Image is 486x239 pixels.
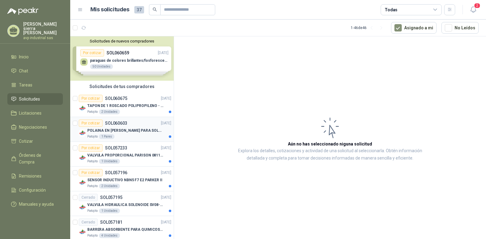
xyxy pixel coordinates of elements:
[19,96,40,102] span: Solicitudes
[70,81,174,92] div: Solicitudes de tus compradores
[7,121,63,133] a: Negociaciones
[100,195,122,200] p: SOL057195
[90,5,129,14] h1: Mis solicitudes
[161,195,171,200] p: [DATE]
[23,22,63,35] p: [PERSON_NAME] sierra [PERSON_NAME]
[79,228,86,236] img: Company Logo
[99,109,120,114] div: 2 Unidades
[79,204,86,211] img: Company Logo
[153,7,157,12] span: search
[7,184,63,196] a: Configuración
[87,159,98,164] p: Patojito
[99,159,120,164] div: 1 Unidades
[100,220,122,224] p: SOL057181
[79,219,98,226] div: Cerrado
[161,219,171,225] p: [DATE]
[105,146,127,150] p: SOL057233
[474,3,481,9] span: 2
[391,22,437,34] button: Asignado a mi
[351,23,386,33] div: 1 - 46 de 46
[161,170,171,176] p: [DATE]
[161,96,171,101] p: [DATE]
[79,154,86,161] img: Company Logo
[19,68,28,74] span: Chat
[161,145,171,151] p: [DATE]
[99,233,120,238] div: 4 Unidades
[79,95,103,102] div: Por cotizar
[7,149,63,168] a: Órdenes de Compra
[87,202,163,208] p: VALVULA HIDRAULICA SOLENOIDE SV08-20 REF : SV08-3B-N-24DC-DG NORMALMENTE CERRADA
[79,194,98,201] div: Cerrado
[235,147,425,162] p: Explora los detalles, cotizaciones y actividad de una solicitud al seleccionarla. Obtén informaci...
[19,152,57,165] span: Órdenes de Compra
[87,103,163,109] p: TAPON DE 1 ROSCADO POLIPROPILENO - HEMBRA NPT
[87,184,98,189] p: Patojito
[87,109,98,114] p: Patojito
[99,208,120,213] div: 1 Unidades
[7,198,63,210] a: Manuales y ayuda
[87,233,98,238] p: Patojito
[468,4,479,15] button: 2
[70,36,174,81] div: Solicitudes de nuevos compradoresPor cotizarSOL060659[DATE] paraguas de colores brillantes/fosfor...
[385,6,397,13] div: Todas
[161,120,171,126] p: [DATE]
[288,141,372,147] h3: Aún no has seleccionado niguna solicitud
[19,82,32,88] span: Tareas
[79,169,103,176] div: Por cotizar
[70,167,174,191] a: Por cotizarSOL057196[DATE] Company LogoSENSOR INDUCTIVO NBN5 F7 E2 PARKER IIPatojito2 Unidades
[87,177,162,183] p: SENSOR INDUCTIVO NBN5 F7 E2 PARKER II
[70,191,174,216] a: CerradoSOL057195[DATE] Company LogoVALVULA HIDRAULICA SOLENOIDE SV08-20 REF : SV08-3B-N-24DC-DG N...
[19,201,54,208] span: Manuales y ayuda
[70,92,174,117] a: Por cotizarSOL060675[DATE] Company LogoTAPON DE 1 ROSCADO POLIPROPILENO - HEMBRA NPTPatojito2 Uni...
[79,119,103,127] div: Por cotizar
[105,121,127,125] p: SOL060603
[105,171,127,175] p: SOL057196
[7,7,38,15] img: Logo peakr
[7,51,63,63] a: Inicio
[134,6,144,13] span: 37
[70,117,174,142] a: Por cotizarSOL060603[DATE] Company LogoPOLAINA EN [PERSON_NAME] PARA SOLDADOR / ADJUNTAR FICHA TE...
[19,138,33,145] span: Cotizar
[87,128,163,134] p: POLAINA EN [PERSON_NAME] PARA SOLDADOR / ADJUNTAR FICHA TECNICA
[87,153,163,158] p: VALVULA PROPORCIONAL PARISON 0811404612 / 4WRPEH6C4 REXROTH
[19,173,42,179] span: Remisiones
[87,227,163,233] p: BARRERA ABSORBENTE PARA QUIMICOS (DERRAME DE HIPOCLORITO)
[79,129,86,137] img: Company Logo
[79,179,86,186] img: Company Logo
[99,134,114,139] div: 1 Pares
[19,53,29,60] span: Inicio
[7,93,63,105] a: Solicitudes
[441,22,479,34] button: No Leídos
[7,79,63,91] a: Tareas
[23,36,63,40] p: avp industrial sas
[105,96,127,101] p: SOL060675
[79,144,103,152] div: Por cotizar
[87,134,98,139] p: Patojito
[79,105,86,112] img: Company Logo
[7,170,63,182] a: Remisiones
[19,187,46,193] span: Configuración
[7,135,63,147] a: Cotizar
[87,208,98,213] p: Patojito
[99,184,120,189] div: 2 Unidades
[70,142,174,167] a: Por cotizarSOL057233[DATE] Company LogoVALVULA PROPORCIONAL PARISON 0811404612 / 4WRPEH6C4 REXROT...
[7,65,63,77] a: Chat
[73,39,171,43] button: Solicitudes de nuevos compradores
[7,107,63,119] a: Licitaciones
[19,124,47,131] span: Negociaciones
[19,110,42,116] span: Licitaciones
